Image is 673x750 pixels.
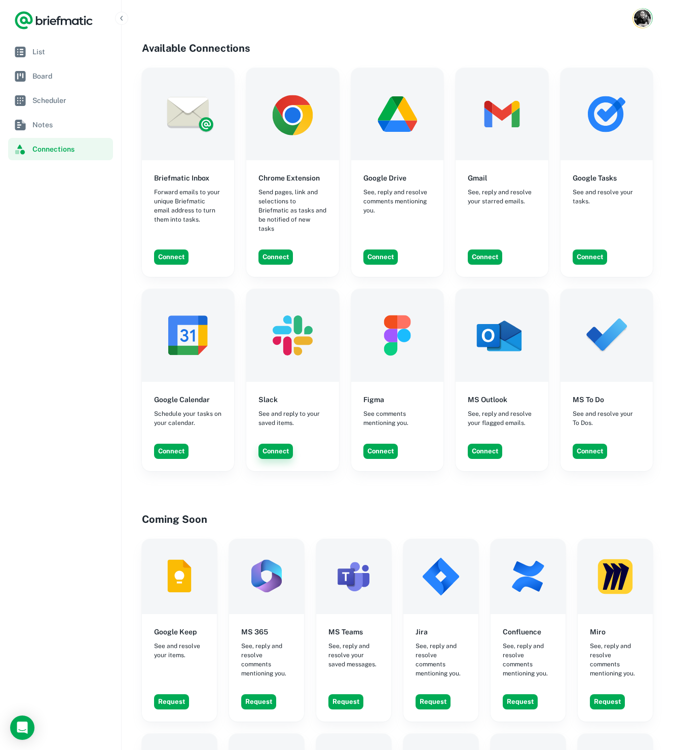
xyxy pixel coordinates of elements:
span: Schedule your tasks on your calendar. [154,409,222,427]
button: Connect [573,249,607,265]
h6: Google Keep [154,626,197,637]
button: Connect [258,249,293,265]
button: Connect [154,444,189,459]
h6: Google Calendar [154,394,210,405]
span: Board [32,70,109,82]
span: See, reply and resolve comments mentioning you. [503,641,553,678]
span: See, reply and resolve your flagged emails. [468,409,536,427]
button: Connect [468,444,502,459]
span: List [32,46,109,57]
img: Confluence [491,539,566,614]
a: Connections [8,138,113,160]
span: See, reply and resolve your starred emails. [468,188,536,206]
img: Chrome Extension [246,68,339,160]
h6: Google Tasks [573,172,617,184]
img: Robert Kratzer [634,10,651,27]
img: Slack [246,289,339,381]
span: See and resolve your items. [154,641,205,660]
button: Request [590,694,625,709]
img: Google Calendar [142,289,234,381]
img: MS 365 [229,539,304,614]
a: Notes [8,114,113,136]
button: Connect [154,249,189,265]
button: Connect [573,444,607,459]
h6: MS Teams [328,626,363,637]
a: Scheduler [8,89,113,112]
h6: Figma [363,394,384,405]
h6: Chrome Extension [258,172,320,184]
span: See and resolve your tasks. [573,188,641,206]
span: See, reply and resolve your saved messages. [328,641,379,669]
h6: Gmail [468,172,487,184]
span: See, reply and resolve comments mentioning you. [363,188,431,215]
img: Gmail [456,68,548,160]
button: Connect [258,444,293,459]
img: Google Tasks [560,68,653,160]
button: Connect [363,249,398,265]
div: Load Chat [10,716,34,740]
span: See and resolve your To Dos. [573,409,641,427]
img: MS To Do [560,289,653,381]
button: Request [154,694,189,709]
a: Logo [14,10,93,30]
button: Request [503,694,538,709]
button: Request [328,694,363,709]
span: Connections [32,144,109,155]
a: List [8,41,113,63]
span: See and reply to your saved items. [258,409,326,427]
span: See comments mentioning you. [363,409,431,427]
button: Request [241,694,276,709]
h4: Coming Soon [142,512,653,527]
span: Scheduler [32,95,109,106]
h6: MS To Do [573,394,604,405]
span: See, reply and resolve comments mentioning you. [241,641,292,678]
h6: Briefmatic Inbox [154,172,209,184]
img: MS Outlook [456,289,548,381]
button: Connect [363,444,398,459]
span: Forward emails to your unique Briefmatic email address to turn them into tasks. [154,188,222,224]
button: Account button [632,8,653,28]
button: Connect [468,249,502,265]
img: Briefmatic Inbox [142,68,234,160]
h6: MS 365 [241,626,268,637]
h6: Miro [590,626,606,637]
span: See, reply and resolve comments mentioning you. [416,641,466,678]
span: Notes [32,119,109,130]
h6: Jira [416,626,428,637]
img: Figma [351,289,443,381]
h6: Confluence [503,626,541,637]
img: Google Drive [351,68,443,160]
span: See, reply and resolve comments mentioning you. [590,641,641,678]
h4: Available Connections [142,41,653,56]
h6: MS Outlook [468,394,507,405]
img: MS Teams [316,539,391,614]
img: Miro [578,539,653,614]
h6: Google Drive [363,172,406,184]
img: Google Keep [142,539,217,614]
a: Board [8,65,113,87]
button: Request [416,694,451,709]
h6: Slack [258,394,278,405]
img: Jira [403,539,478,614]
span: Send pages, link and selections to Briefmatic as tasks and be notified of new tasks [258,188,326,233]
